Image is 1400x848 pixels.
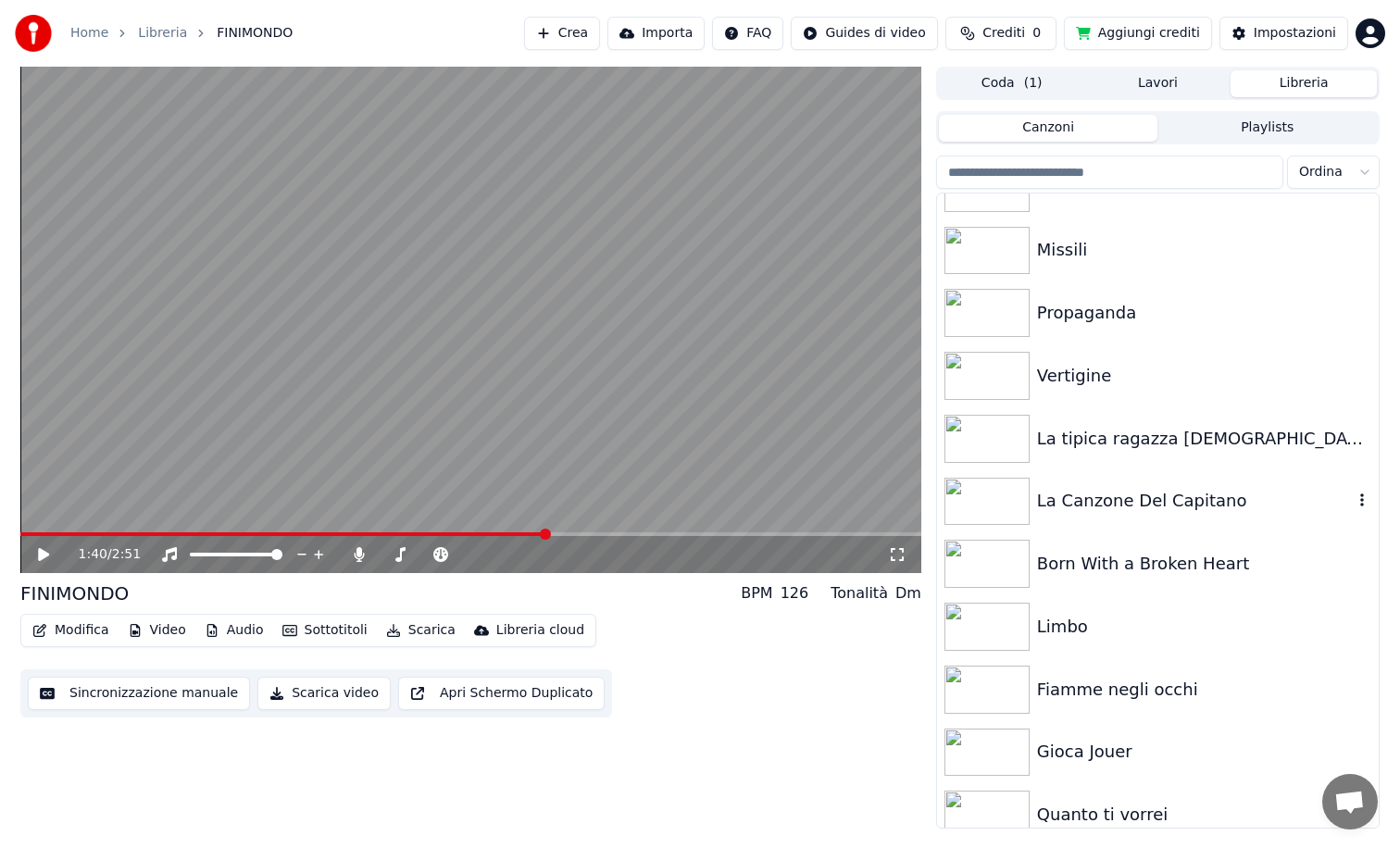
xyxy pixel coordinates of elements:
[112,545,141,564] span: 2:51
[1219,17,1348,50] button: Impostazioni
[1037,237,1371,263] div: Missili
[257,677,391,710] button: Scarica video
[1037,551,1371,577] div: Born With a Broken Heart
[1037,677,1371,703] div: Fiamme negli occhi
[741,582,772,605] div: BPM
[1064,17,1212,50] button: Aggiungi crediti
[217,24,293,43] span: FINIMONDO
[398,677,605,710] button: Apri Schermo Duplicato
[1085,70,1231,97] button: Lavori
[791,17,937,50] button: Guides di video
[25,617,117,643] button: Modifica
[1024,74,1043,93] span: ( 1 )
[120,617,194,643] button: Video
[275,617,375,643] button: Sottotitoli
[945,17,1056,50] button: Crediti0
[79,545,107,564] span: 1:40
[1037,739,1371,765] div: Gioca Jouer
[831,582,888,605] div: Tonalità
[15,15,52,52] img: youka
[524,17,600,50] button: Crea
[939,115,1158,142] button: Canzoni
[1037,802,1371,828] div: Quanto ti vorrei
[607,17,705,50] button: Importa
[1037,614,1371,640] div: Limbo
[1037,488,1353,514] div: La Canzone Del Capitano
[781,582,809,605] div: 126
[20,580,129,606] div: FINIMONDO
[70,24,293,43] nav: breadcrumb
[379,617,463,643] button: Scarica
[1037,426,1371,452] div: La tipica ragazza [DEMOGRAPHIC_DATA]
[1299,163,1343,181] span: Ordina
[496,621,584,640] div: Libreria cloud
[1037,363,1371,389] div: Vertigine
[28,677,250,710] button: Sincronizzazione manuale
[138,24,187,43] a: Libreria
[895,582,921,605] div: Dm
[1231,70,1377,97] button: Libreria
[197,617,271,643] button: Audio
[1032,24,1041,43] span: 0
[79,545,123,564] div: /
[939,70,1085,97] button: Coda
[70,24,108,43] a: Home
[1157,115,1377,142] button: Playlists
[712,17,783,50] button: FAQ
[1037,300,1371,326] div: Propaganda
[982,24,1025,43] span: Crediti
[1322,774,1378,829] a: Aprire la chat
[1254,24,1336,43] div: Impostazioni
